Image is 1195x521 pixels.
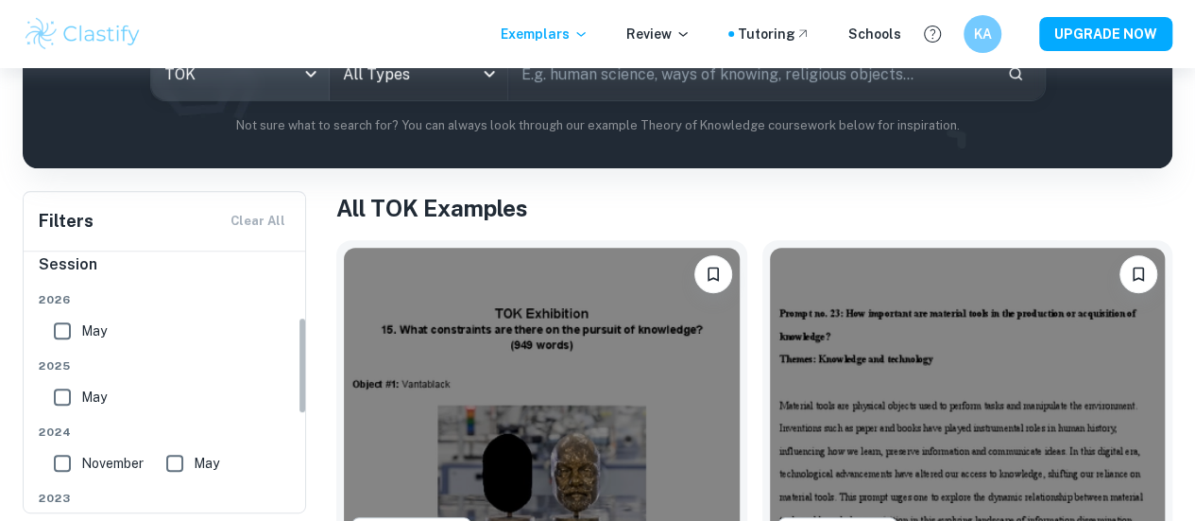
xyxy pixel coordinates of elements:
[39,253,292,291] h6: Session
[972,24,994,44] h6: KA
[39,208,94,234] h6: Filters
[38,116,1157,135] p: Not sure what to search for? You can always look through our example Theory of Knowledge coursewo...
[1119,255,1157,293] button: Bookmark
[81,453,144,474] span: November
[39,291,292,308] span: 2026
[964,15,1001,53] button: KA
[39,424,292,441] span: 2024
[39,357,292,374] span: 2025
[508,47,992,100] input: E.g. human science, ways of knowing, religious objects...
[81,387,107,408] span: May
[694,255,732,293] button: Bookmark
[916,18,948,50] button: Help and Feedback
[194,453,219,474] span: May
[81,321,107,341] span: May
[23,15,143,53] img: Clastify logo
[626,24,691,44] p: Review
[330,47,507,100] div: All Types
[336,191,1172,225] h1: All TOK Examples
[151,47,329,100] div: TOK
[999,58,1032,90] button: Search
[1039,17,1172,51] button: UPGRADE NOW
[738,24,811,44] a: Tutoring
[848,24,901,44] a: Schools
[501,24,589,44] p: Exemplars
[39,490,292,507] span: 2023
